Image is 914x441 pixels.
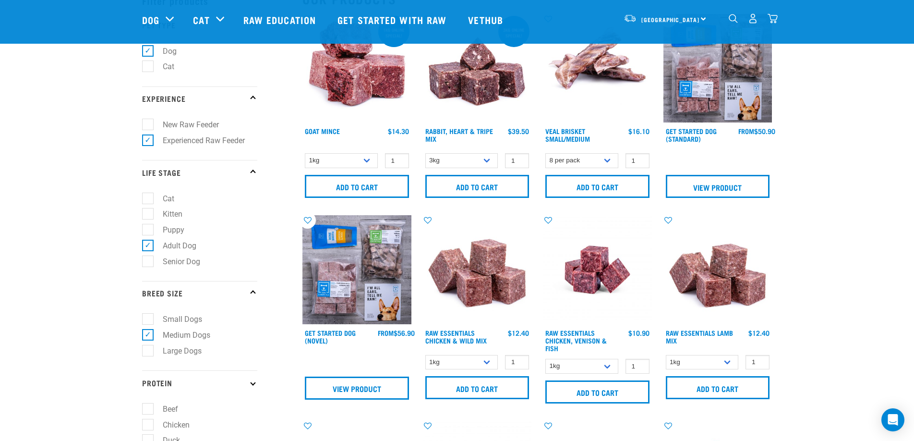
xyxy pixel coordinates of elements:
[147,256,204,268] label: Senior Dog
[305,129,340,133] a: Goat Mince
[425,331,487,342] a: Raw Essentials Chicken & Wild Mix
[881,408,904,431] div: Open Intercom Messenger
[505,153,529,168] input: 1
[543,14,652,123] img: 1207 Veal Brisket 4pp 01
[628,329,649,337] div: $10.90
[738,127,775,135] div: $50.90
[147,208,186,220] label: Kitten
[142,86,257,110] p: Experience
[663,215,772,324] img: ?1041 RE Lamb Mix 01
[748,13,758,24] img: user.png
[545,129,590,140] a: Veal Brisket Small/Medium
[738,129,754,133] span: FROM
[147,313,206,325] label: Small Dogs
[328,0,458,39] a: Get started with Raw
[234,0,328,39] a: Raw Education
[142,370,257,394] p: Protein
[746,355,770,370] input: 1
[388,127,409,135] div: $14.30
[147,135,249,147] label: Experienced Raw Feeder
[624,14,637,23] img: van-moving.png
[142,281,257,305] p: Breed Size
[302,14,411,123] img: 1077 Wild Goat Mince 01
[147,224,188,236] label: Puppy
[508,329,529,337] div: $12.40
[147,240,200,252] label: Adult Dog
[423,215,532,324] img: Pile Of Cubed Chicken Wild Meat Mix
[508,127,529,135] div: $39.50
[305,377,409,400] a: View Product
[458,0,515,39] a: Vethub
[505,355,529,370] input: 1
[305,331,356,342] a: Get Started Dog (Novel)
[729,14,738,23] img: home-icon-1@2x.png
[423,14,532,123] img: 1175 Rabbit Heart Tripe Mix 01
[147,61,178,73] label: Cat
[545,380,649,404] input: Add to cart
[545,175,649,198] input: Add to cart
[625,153,649,168] input: 1
[666,129,717,140] a: Get Started Dog (Standard)
[748,329,770,337] div: $12.40
[768,13,778,24] img: home-icon@2x.png
[666,331,733,342] a: Raw Essentials Lamb Mix
[302,215,411,324] img: NSP Dog Novel Update
[378,329,415,337] div: $56.90
[543,215,652,324] img: Chicken Venison mix 1655
[545,331,607,350] a: Raw Essentials Chicken, Venison & Fish
[147,345,205,357] label: Large Dogs
[385,153,409,168] input: 1
[142,12,159,27] a: Dog
[147,403,182,415] label: Beef
[305,175,409,198] input: Add to cart
[147,119,223,131] label: New Raw Feeder
[425,129,493,140] a: Rabbit, Heart & Tripe Mix
[666,175,770,198] a: View Product
[425,376,529,399] input: Add to cart
[666,376,770,399] input: Add to cart
[142,160,257,184] p: Life Stage
[378,331,394,334] span: FROM
[147,419,193,431] label: Chicken
[628,127,649,135] div: $16.10
[425,175,529,198] input: Add to cart
[641,18,699,21] span: [GEOGRAPHIC_DATA]
[147,45,180,57] label: Dog
[147,193,178,205] label: Cat
[193,12,209,27] a: Cat
[147,329,214,341] label: Medium Dogs
[663,14,772,123] img: NSP Dog Standard Update
[625,359,649,374] input: 1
